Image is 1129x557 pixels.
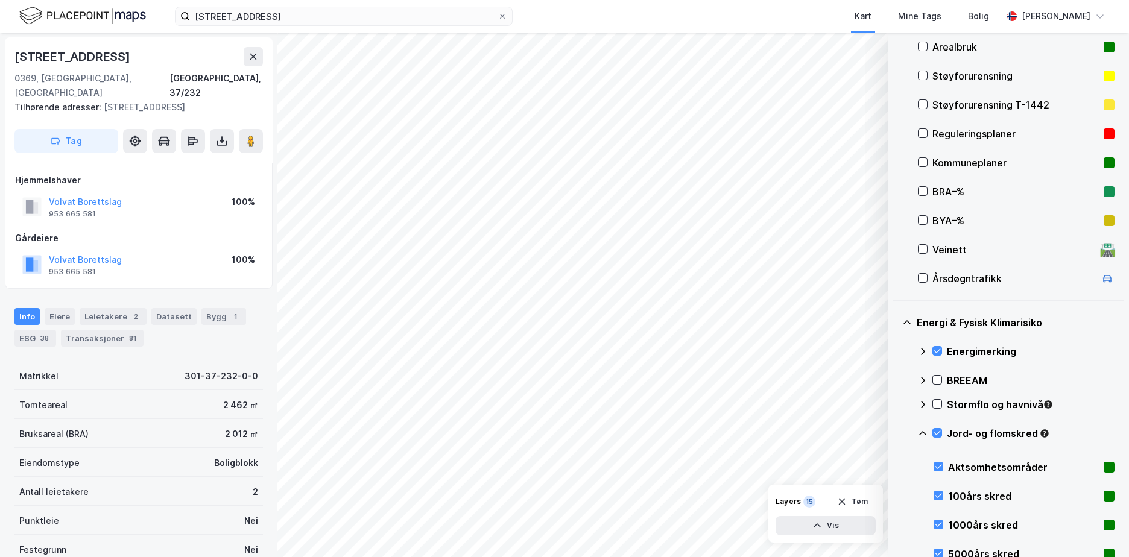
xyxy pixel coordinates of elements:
div: [PERSON_NAME] [1022,9,1090,24]
button: Vis [776,516,876,535]
button: Tøm [829,492,876,511]
button: Tag [14,129,118,153]
div: Transaksjoner [61,330,144,347]
div: Tooltip anchor [1043,399,1054,410]
div: Bruksareal (BRA) [19,427,89,441]
div: Leietakere [80,308,147,325]
div: [GEOGRAPHIC_DATA], 37/232 [169,71,263,100]
div: 100% [232,253,255,267]
div: Kommuneplaner [932,156,1099,170]
div: 38 [38,332,51,344]
div: ESG [14,330,56,347]
div: 100% [232,195,255,209]
div: Nei [244,514,258,528]
div: Punktleie [19,514,59,528]
div: Bolig [968,9,989,24]
div: Matrikkel [19,369,59,383]
div: Reguleringsplaner [932,127,1099,141]
div: Datasett [151,308,197,325]
div: 953 665 581 [49,209,96,219]
div: Bygg [201,308,246,325]
div: 🛣️ [1099,242,1116,257]
iframe: Chat Widget [1069,499,1129,557]
div: Gårdeiere [15,231,262,245]
div: Kart [855,9,871,24]
div: Mine Tags [898,9,941,24]
div: 1000års skred [948,518,1099,532]
div: Tomteareal [19,398,68,412]
div: Boligblokk [214,456,258,470]
div: 100års skred [948,489,1099,503]
div: Layers [776,497,801,506]
div: Støyforurensning [932,69,1099,83]
div: Aktsomhetsområder [948,460,1099,474]
div: 1 [229,310,241,323]
div: Stormflo og havnivå [947,397,1115,412]
div: 301-37-232-0-0 [185,369,258,383]
div: BRA–% [932,184,1099,199]
div: 15 [803,496,815,508]
div: Antall leietakere [19,485,89,499]
div: Jord- og flomskred [947,426,1115,441]
div: Energi & Fysisk Klimarisiko [917,315,1115,330]
div: [STREET_ADDRESS] [14,100,253,115]
div: 2 [253,485,258,499]
div: 953 665 581 [49,267,96,277]
div: BYA–% [932,213,1099,228]
span: Tilhørende adresser: [14,102,104,112]
div: 2 462 ㎡ [223,398,258,412]
div: 81 [127,332,139,344]
div: Nei [244,543,258,557]
div: Info [14,308,40,325]
div: Årsdøgntrafikk [932,271,1095,286]
div: [STREET_ADDRESS] [14,47,133,66]
div: Hjemmelshaver [15,173,262,187]
div: 2 012 ㎡ [225,427,258,441]
div: Energimerking [947,344,1115,359]
div: Festegrunn [19,543,66,557]
div: Eiendomstype [19,456,80,470]
div: 2 [130,310,142,323]
input: Søk på adresse, matrikkel, gårdeiere, leietakere eller personer [190,7,498,25]
div: Støyforurensning T-1442 [932,98,1099,112]
img: logo.f888ab2527a4732fd821a326f86c7f29.svg [19,5,146,27]
div: Arealbruk [932,40,1099,54]
div: Veinett [932,242,1095,257]
div: Tooltip anchor [1039,428,1050,439]
div: Eiere [45,308,75,325]
div: BREEAM [947,373,1115,388]
div: 0369, [GEOGRAPHIC_DATA], [GEOGRAPHIC_DATA] [14,71,169,100]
